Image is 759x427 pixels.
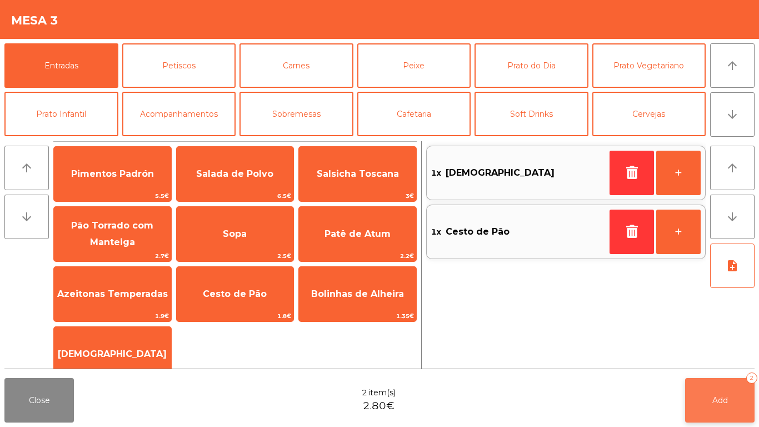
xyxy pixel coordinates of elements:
[712,395,728,405] span: Add
[299,251,416,261] span: 2.2€
[57,289,168,299] span: Azeitonas Temperadas
[203,289,267,299] span: Cesto de Pão
[431,165,441,181] span: 1x
[446,165,555,181] span: [DEMOGRAPHIC_DATA]
[368,387,396,399] span: item(s)
[324,229,391,239] span: Patê de Atum
[317,168,399,179] span: Salsicha Toscana
[357,92,471,136] button: Cafetaria
[592,43,706,88] button: Prato Vegetariano
[54,191,171,201] span: 5.5€
[4,146,49,190] button: arrow_upward
[177,191,294,201] span: 6.5€
[177,311,294,321] span: 1.8€
[726,59,739,72] i: arrow_upward
[311,289,404,299] span: Bolinhas de Alheira
[710,195,755,239] button: arrow_downward
[656,151,701,195] button: +
[475,43,588,88] button: Prato do Dia
[746,373,757,384] div: 2
[4,92,118,136] button: Prato Infantil
[431,224,441,240] span: 1x
[357,43,471,88] button: Peixe
[4,43,118,88] button: Entradas
[299,311,416,321] span: 1.35€
[710,146,755,190] button: arrow_upward
[710,92,755,137] button: arrow_downward
[726,108,739,121] i: arrow_downward
[20,210,33,224] i: arrow_downward
[592,92,706,136] button: Cervejas
[239,92,353,136] button: Sobremesas
[4,378,74,423] button: Close
[71,168,154,179] span: Pimentos Padrón
[726,210,739,224] i: arrow_downward
[122,92,236,136] button: Acompanhamentos
[223,229,247,239] span: Sopa
[362,387,367,399] span: 2
[685,378,755,423] button: Add2
[710,244,755,288] button: note_add
[58,349,167,359] span: [DEMOGRAPHIC_DATA]
[446,224,510,240] span: Cesto de Pão
[71,220,153,247] span: Pão Torrado com Manteiga
[656,210,701,254] button: +
[54,251,171,261] span: 2.7€
[239,43,353,88] button: Carnes
[363,399,395,414] span: 2.80€
[11,12,58,29] h4: Mesa 3
[726,161,739,175] i: arrow_upward
[177,251,294,261] span: 2.5€
[54,311,171,321] span: 1.9€
[4,195,49,239] button: arrow_downward
[299,191,416,201] span: 3€
[196,168,273,179] span: Salada de Polvo
[475,92,588,136] button: Soft Drinks
[122,43,236,88] button: Petiscos
[20,161,33,175] i: arrow_upward
[710,43,755,88] button: arrow_upward
[726,259,739,272] i: note_add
